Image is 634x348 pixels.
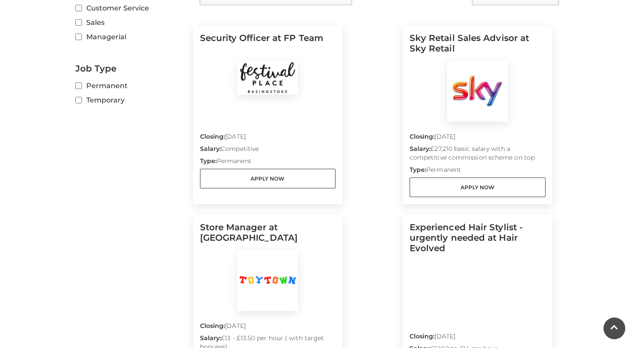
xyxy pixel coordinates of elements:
a: Apply Now [200,169,336,188]
h5: Sky Retail Sales Advisor at Sky Retail [410,33,546,61]
strong: Closing: [200,322,225,330]
p: [DATE] [200,321,336,334]
img: Festival Place [237,61,298,95]
strong: Salary: [410,145,431,153]
strong: Salary: [200,145,221,153]
strong: Closing: [410,133,435,140]
label: Customer Service [75,3,186,14]
a: Apply Now [410,177,546,197]
p: Permanent [200,157,336,169]
strong: Closing: [410,332,435,340]
h5: Experienced Hair Stylist - urgently needed at Hair Evolved [410,222,546,260]
p: [DATE] [410,332,546,344]
label: Managerial [75,31,186,42]
p: [DATE] [410,132,546,144]
img: Sky Retail [447,61,508,122]
strong: Type: [410,166,426,174]
h2: Job Type [75,63,186,74]
img: Toy Town [237,250,298,311]
p: [DATE] [200,132,336,144]
p: Competitive [200,144,336,157]
strong: Salary: [200,334,221,342]
label: Temporary [75,95,186,106]
label: Permanent [75,80,186,91]
p: Permanent [410,165,546,177]
strong: Type: [200,157,217,165]
strong: Closing: [200,133,225,140]
h5: Security Officer at FP Team [200,33,336,61]
label: Sales [75,17,186,28]
h5: Store Manager at [GEOGRAPHIC_DATA] [200,222,336,250]
p: £27,210 basic salary with a competitive commission scheme on top [410,144,546,165]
